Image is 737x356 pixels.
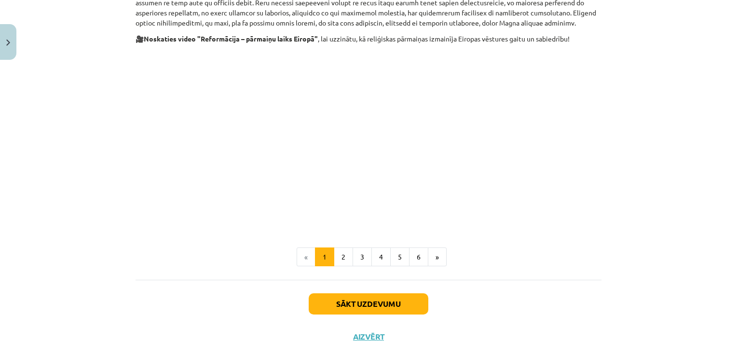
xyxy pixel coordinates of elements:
[371,247,391,267] button: 4
[334,247,353,267] button: 2
[309,293,428,315] button: Sākt uzdevumu
[428,247,447,267] button: »
[197,34,318,43] strong: "Reformācija – pārmaiņu laiks Eiropā"
[350,332,387,342] button: Aizvērt
[136,247,601,267] nav: Page navigation example
[409,247,428,267] button: 6
[390,247,409,267] button: 5
[6,40,10,46] img: icon-close-lesson-0947bae3869378f0d4975bcd49f059093ad1ed9edebbc8119c70593378902aed.svg
[315,247,334,267] button: 1
[353,247,372,267] button: 3
[144,34,196,43] strong: Noskaties video
[136,34,601,44] p: 🎥 , lai uzzinātu, kā reliģiskas pārmaiņas izmainīja Eiropas vēstures gaitu un sabiedrību!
